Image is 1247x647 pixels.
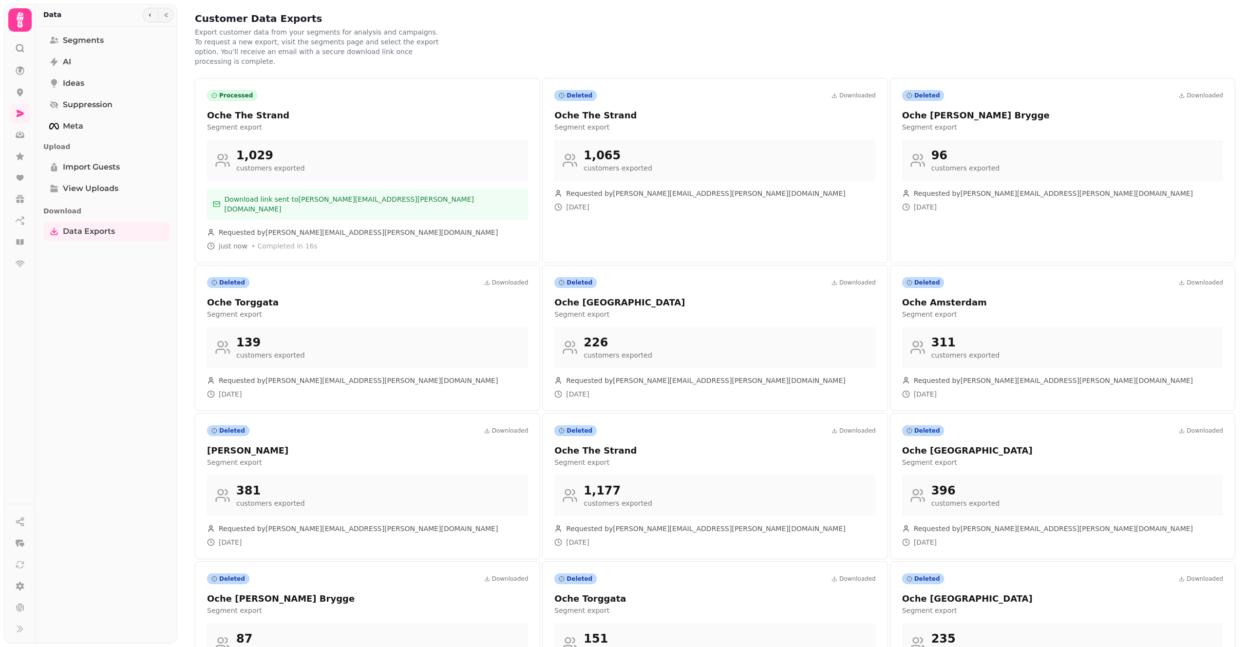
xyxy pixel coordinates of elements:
[236,498,305,508] div: customers exported
[931,335,1000,350] div: 311
[43,95,170,114] a: Suppression
[584,148,652,163] div: 1,065
[902,296,1223,309] span: Oche Amsterdam
[902,457,1223,467] span: Segment export
[219,376,498,385] span: Requested by [PERSON_NAME][EMAIL_ADDRESS][PERSON_NAME][DOMAIN_NAME]
[43,179,170,198] a: View Uploads
[831,279,876,286] div: Downloaded
[914,376,1193,385] span: Requested by [PERSON_NAME][EMAIL_ADDRESS][PERSON_NAME][DOMAIN_NAME]
[219,389,242,399] span: [DATE]
[931,631,1000,647] div: 235
[236,483,305,498] div: 381
[207,606,528,615] span: Segment export
[554,444,875,457] span: Oche The Strand
[931,148,1000,163] div: 96
[43,74,170,93] a: Ideas
[43,138,170,155] p: Upload
[236,148,305,163] div: 1,029
[566,189,845,198] span: Requested by [PERSON_NAME][EMAIL_ADDRESS][PERSON_NAME][DOMAIN_NAME]
[554,573,597,584] div: Deleted
[584,163,652,173] div: customers exported
[236,350,305,360] div: customers exported
[207,109,528,122] span: Oche The Strand
[554,592,875,606] span: Oche Torggata
[63,56,71,68] span: AI
[914,202,937,212] span: [DATE]
[195,27,444,66] p: Export customer data from your segments for analysis and campaigns. To request a new export, visi...
[207,592,528,606] span: Oche [PERSON_NAME] Brygge
[902,573,945,584] div: Deleted
[43,222,170,241] a: Data Exports
[902,592,1223,606] span: Oche [GEOGRAPHIC_DATA]
[902,90,945,101] div: Deleted
[43,52,170,72] a: AI
[484,575,529,583] div: Downloaded
[584,335,652,350] div: 226
[207,277,249,288] div: Deleted
[207,444,528,457] span: [PERSON_NAME]
[554,90,597,101] div: Deleted
[554,122,875,132] span: Segment export
[831,427,876,435] div: Downloaded
[902,277,945,288] div: Deleted
[1179,427,1223,435] div: Downloaded
[931,498,1000,508] div: customers exported
[251,241,318,251] span: • Completed in 16 s
[236,335,305,350] div: 139
[63,183,118,194] span: View Uploads
[831,575,876,583] div: Downloaded
[219,537,242,547] span: [DATE]
[584,498,652,508] div: customers exported
[566,202,589,212] span: [DATE]
[902,444,1223,457] span: Oche [GEOGRAPHIC_DATA]
[207,122,528,132] span: Segment export
[931,350,1000,360] div: customers exported
[43,31,170,50] a: Segments
[566,524,845,533] span: Requested by [PERSON_NAME][EMAIL_ADDRESS][PERSON_NAME][DOMAIN_NAME]
[195,12,382,25] h2: Customer Data Exports
[914,189,1193,198] span: Requested by [PERSON_NAME][EMAIL_ADDRESS][PERSON_NAME][DOMAIN_NAME]
[219,228,498,237] span: Requested by [PERSON_NAME][EMAIL_ADDRESS][PERSON_NAME][DOMAIN_NAME]
[554,277,597,288] div: Deleted
[63,226,115,237] span: Data Exports
[225,194,523,214] span: Download link sent to [PERSON_NAME][EMAIL_ADDRESS][PERSON_NAME][DOMAIN_NAME]
[902,425,945,436] div: Deleted
[63,35,104,46] span: Segments
[207,296,528,309] span: Oche Torggata
[931,483,1000,498] div: 396
[1179,575,1223,583] div: Downloaded
[43,116,170,136] a: Meta
[236,163,305,173] div: customers exported
[43,157,170,177] a: Import Guests
[554,457,875,467] span: Segment export
[236,631,305,647] div: 87
[484,427,529,435] div: Downloaded
[902,122,1223,132] span: Segment export
[207,457,528,467] span: Segment export
[63,161,120,173] span: Import Guests
[219,524,498,533] span: Requested by [PERSON_NAME][EMAIL_ADDRESS][PERSON_NAME][DOMAIN_NAME]
[914,389,937,399] span: [DATE]
[831,92,876,99] div: Downloaded
[36,27,177,643] nav: Tabs
[207,309,528,319] span: Segment export
[43,10,61,19] h2: Data
[554,309,875,319] span: Segment export
[566,389,589,399] span: [DATE]
[566,376,845,385] span: Requested by [PERSON_NAME][EMAIL_ADDRESS][PERSON_NAME][DOMAIN_NAME]
[219,241,247,251] span: just now
[554,296,875,309] span: Oche [GEOGRAPHIC_DATA]
[914,524,1193,533] span: Requested by [PERSON_NAME][EMAIL_ADDRESS][PERSON_NAME][DOMAIN_NAME]
[902,109,1223,122] span: Oche [PERSON_NAME] Brygge
[207,90,257,101] div: Processed
[902,606,1223,615] span: Segment export
[566,537,589,547] span: [DATE]
[554,425,597,436] div: Deleted
[554,606,875,615] span: Segment export
[584,483,652,498] div: 1,177
[1179,279,1223,286] div: Downloaded
[63,77,84,89] span: Ideas
[902,309,1223,319] span: Segment export
[207,425,249,436] div: Deleted
[63,99,113,111] span: Suppression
